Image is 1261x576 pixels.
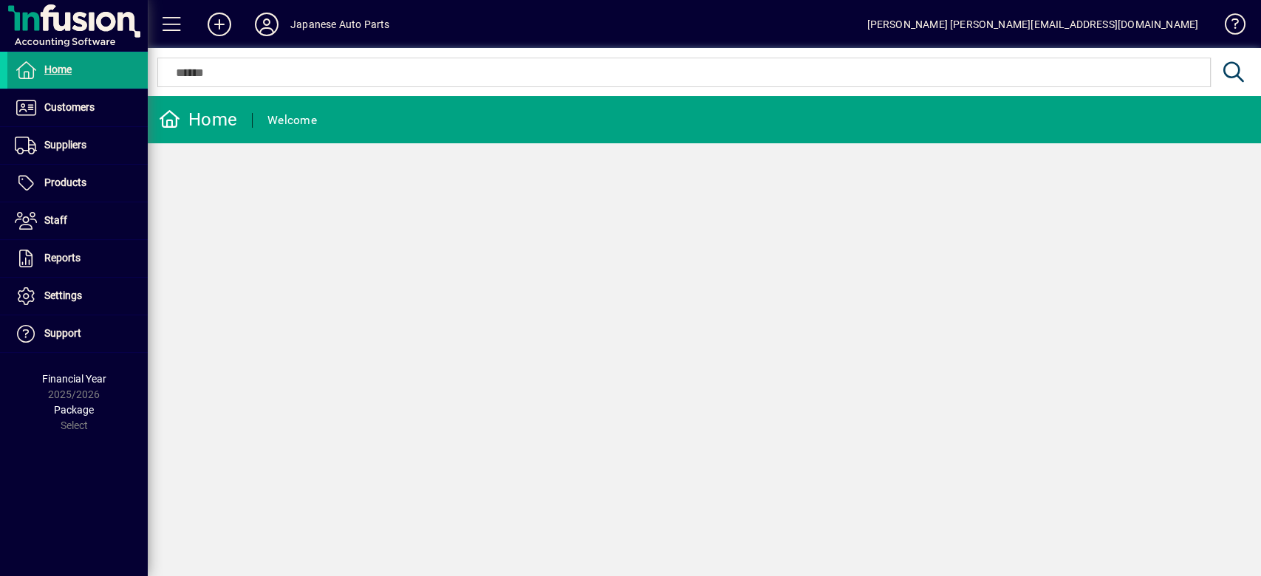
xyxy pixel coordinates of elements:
span: Support [44,327,81,339]
button: Add [196,11,243,38]
div: Home [159,108,237,131]
a: Suppliers [7,127,148,164]
span: Products [44,176,86,188]
div: Japanese Auto Parts [290,13,389,36]
a: Customers [7,89,148,126]
span: Staff [44,214,67,226]
a: Reports [7,240,148,277]
span: Financial Year [42,373,106,385]
span: Reports [44,252,81,264]
div: [PERSON_NAME] [PERSON_NAME][EMAIL_ADDRESS][DOMAIN_NAME] [867,13,1198,36]
span: Home [44,64,72,75]
div: Welcome [267,109,317,132]
a: Products [7,165,148,202]
a: Support [7,315,148,352]
span: Settings [44,289,82,301]
span: Package [54,404,94,416]
span: Suppliers [44,139,86,151]
a: Settings [7,278,148,315]
span: Customers [44,101,95,113]
a: Staff [7,202,148,239]
button: Profile [243,11,290,38]
a: Knowledge Base [1213,3,1243,51]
